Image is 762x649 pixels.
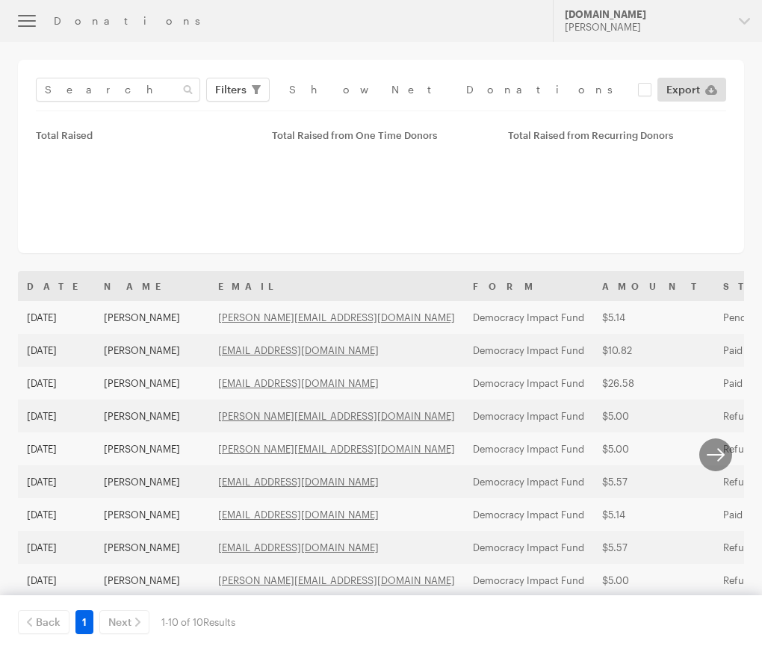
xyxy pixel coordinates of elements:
td: [PERSON_NAME] [95,432,209,465]
th: Amount [593,271,714,301]
td: Democracy Impact Fund [464,301,593,334]
td: [DATE] [18,367,95,400]
td: [PERSON_NAME] [95,498,209,531]
td: Democracy Impact Fund [464,367,593,400]
td: [DATE] [18,531,95,564]
td: $5.00 [593,564,714,597]
td: $5.57 [593,465,714,498]
td: [PERSON_NAME] [95,531,209,564]
td: Democracy Impact Fund [464,400,593,432]
td: [DATE] [18,564,95,597]
a: [EMAIL_ADDRESS][DOMAIN_NAME] [218,344,379,356]
td: Democracy Impact Fund [464,334,593,367]
div: [PERSON_NAME] [565,21,727,34]
td: Democracy Impact Fund [464,564,593,597]
div: Total Raised from One Time Donors [272,129,490,141]
span: Filters [215,81,247,99]
td: [PERSON_NAME] [95,564,209,597]
td: $5.00 [593,400,714,432]
button: Filters [206,78,270,102]
td: [PERSON_NAME] [95,367,209,400]
td: [PERSON_NAME] [95,301,209,334]
td: [PERSON_NAME] [95,465,209,498]
td: $5.57 [593,531,714,564]
div: Total Raised [36,129,254,141]
td: Democracy Impact Fund [464,465,593,498]
td: [DATE] [18,465,95,498]
td: [DATE] [18,334,95,367]
td: Democracy Impact Fund [464,432,593,465]
th: Name [95,271,209,301]
a: [PERSON_NAME][EMAIL_ADDRESS][DOMAIN_NAME] [218,311,455,323]
td: Democracy Impact Fund [464,498,593,531]
span: Results [203,616,235,628]
span: Export [666,81,700,99]
a: [PERSON_NAME][EMAIL_ADDRESS][DOMAIN_NAME] [218,574,455,586]
td: [PERSON_NAME] [95,400,209,432]
td: [DATE] [18,498,95,531]
a: [EMAIL_ADDRESS][DOMAIN_NAME] [218,377,379,389]
a: [PERSON_NAME][EMAIL_ADDRESS][DOMAIN_NAME] [218,443,455,455]
td: $5.14 [593,498,714,531]
div: [DOMAIN_NAME] [565,8,727,21]
td: [DATE] [18,400,95,432]
td: $10.82 [593,334,714,367]
div: Total Raised from Recurring Donors [508,129,726,141]
td: $5.14 [593,301,714,334]
td: $5.00 [593,432,714,465]
a: [EMAIL_ADDRESS][DOMAIN_NAME] [218,476,379,488]
td: [PERSON_NAME] [95,334,209,367]
a: Export [657,78,726,102]
a: [EMAIL_ADDRESS][DOMAIN_NAME] [218,541,379,553]
td: [DATE] [18,432,95,465]
a: [EMAIL_ADDRESS][DOMAIN_NAME] [218,509,379,521]
th: Form [464,271,593,301]
th: Date [18,271,95,301]
input: Search Name & Email [36,78,200,102]
td: Democracy Impact Fund [464,531,593,564]
div: 1-10 of 10 [161,610,235,634]
td: [DATE] [18,301,95,334]
td: $26.58 [593,367,714,400]
th: Email [209,271,464,301]
a: [PERSON_NAME][EMAIL_ADDRESS][DOMAIN_NAME] [218,410,455,422]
